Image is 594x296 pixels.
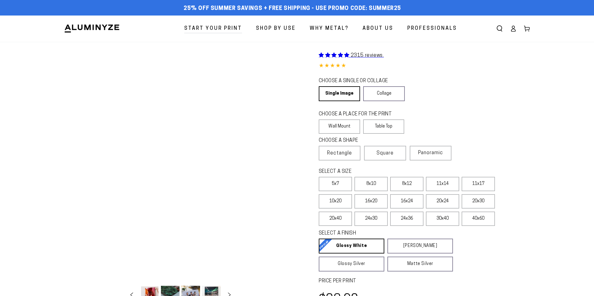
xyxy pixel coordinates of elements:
[363,119,404,134] label: Table Top
[390,212,423,226] label: 24x36
[319,212,352,226] label: 20x40
[319,257,384,271] a: Glossy Silver
[319,194,352,209] label: 10x20
[426,212,459,226] label: 30x40
[387,257,453,271] a: Matte Silver
[180,20,247,37] a: Start Your Print
[354,194,388,209] label: 16x20
[377,150,394,157] span: Square
[390,177,423,191] label: 8x12
[462,177,495,191] label: 11x17
[319,137,400,144] legend: CHOOSE A SHAPE
[319,119,360,134] label: Wall Mount
[387,239,453,253] a: [PERSON_NAME]
[319,62,530,71] div: 4.85 out of 5.0 stars
[310,24,349,33] span: Why Metal?
[351,53,384,58] span: 2315 reviews.
[462,194,495,209] label: 20x30
[327,150,352,157] span: Rectangle
[319,111,399,118] legend: CHOOSE A PLACE FOR THE PRINT
[184,24,242,33] span: Start Your Print
[363,24,393,33] span: About Us
[305,20,353,37] a: Why Metal?
[251,20,300,37] a: Shop By Use
[426,194,459,209] label: 20x24
[418,150,443,155] span: Panoramic
[319,53,384,58] a: 2315 reviews.
[319,278,530,285] label: PRICE PER PRINT
[64,24,120,33] img: Aluminyze
[354,177,388,191] label: 8x10
[319,86,360,101] a: Single Image
[390,194,423,209] label: 16x24
[184,5,401,12] span: 25% off Summer Savings + Free Shipping - Use Promo Code: SUMMER25
[319,230,438,237] legend: SELECT A FINISH
[319,239,384,253] a: Glossy White
[426,177,459,191] label: 11x14
[363,86,404,101] a: Collage
[319,168,443,175] legend: SELECT A SIZE
[319,177,352,191] label: 5x7
[407,24,457,33] span: Professionals
[358,20,398,37] a: About Us
[354,212,388,226] label: 24x30
[462,212,495,226] label: 40x60
[493,22,506,35] summary: Search our site
[256,24,296,33] span: Shop By Use
[403,20,462,37] a: Professionals
[319,78,399,85] legend: CHOOSE A SINGLE OR COLLAGE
